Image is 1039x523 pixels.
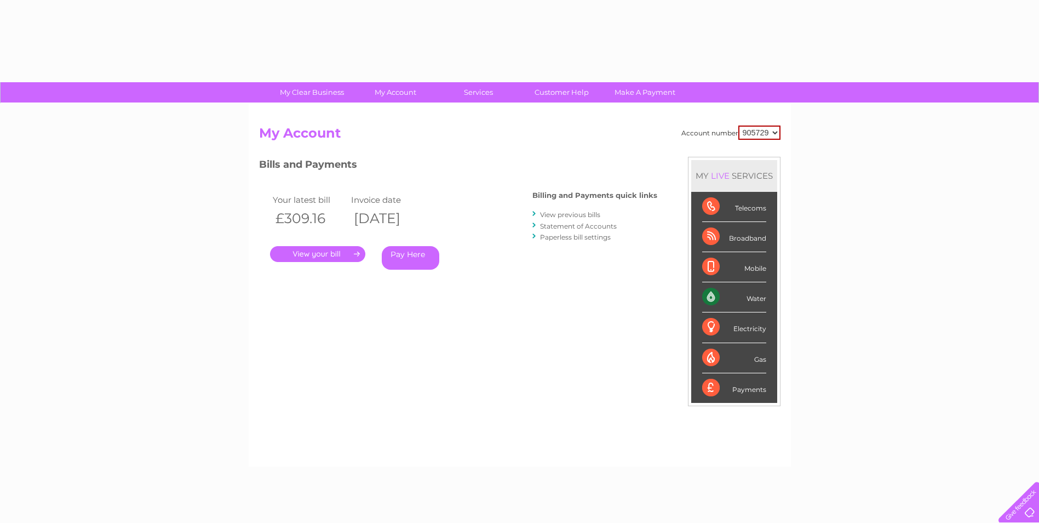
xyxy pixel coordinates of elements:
div: MY SERVICES [691,160,777,191]
a: View previous bills [540,211,600,219]
td: Invoice date [348,192,427,207]
div: Mobile [702,252,766,282]
div: Account number [681,126,780,140]
a: Services [433,82,524,103]
a: My Account [350,82,440,103]
div: Payments [702,373,766,403]
div: Water [702,282,766,312]
a: My Clear Business [267,82,357,103]
h2: My Account [259,126,780,146]
a: . [270,246,365,262]
a: Customer Help [516,82,607,103]
h4: Billing and Payments quick links [532,191,657,200]
h3: Bills and Payments [259,157,657,176]
div: Telecoms [702,192,766,222]
th: £309.16 [270,207,349,230]
div: Electricity [702,312,766,343]
th: [DATE] [348,207,427,230]
a: Paperless bill settings [540,233,611,241]
a: Pay Here [382,246,439,270]
div: Broadband [702,222,766,252]
a: Statement of Accounts [540,222,617,230]
div: LIVE [709,170,732,181]
a: Make A Payment [600,82,690,103]
div: Gas [702,343,766,373]
td: Your latest bill [270,192,349,207]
